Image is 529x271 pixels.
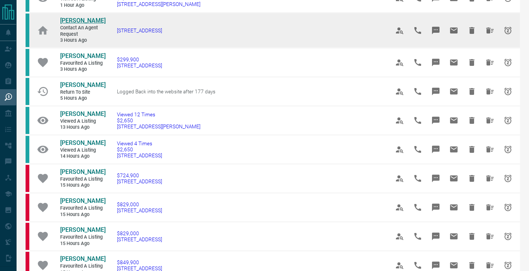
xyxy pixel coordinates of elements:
span: Viewed 4 Times [117,140,162,146]
span: Email [445,169,463,187]
a: Viewed 12 Times$2,650[STREET_ADDRESS][PERSON_NAME] [117,111,200,129]
span: Favourited a Listing [60,60,105,67]
span: Email [445,227,463,245]
div: condos.ca [26,14,29,47]
a: $299,900[STREET_ADDRESS] [117,56,162,69]
span: Snooze [499,227,517,245]
span: [PERSON_NAME] [60,17,106,24]
span: Email [445,198,463,216]
span: Call [409,227,427,245]
span: Message [427,53,445,72]
span: $2,650 [117,117,200,123]
span: [STREET_ADDRESS] [117,62,162,69]
span: Hide [463,198,481,216]
a: [PERSON_NAME] [60,168,105,176]
span: Call [409,111,427,129]
a: [STREET_ADDRESS] [117,27,162,33]
span: View Profile [391,169,409,187]
span: $2,650 [117,146,162,152]
span: Favourited a Listing [60,234,105,241]
div: condos.ca [26,107,29,134]
span: Viewed a Listing [60,118,105,125]
span: View Profile [391,140,409,158]
span: Hide [463,111,481,129]
span: Hide [463,21,481,40]
span: Hide All from Olivia Pauta [481,82,499,100]
span: Hide [463,53,481,72]
a: [PERSON_NAME] [60,52,105,60]
div: property.ca [26,223,29,250]
span: [STREET_ADDRESS][PERSON_NAME] [117,123,200,129]
a: [PERSON_NAME] [60,17,105,25]
span: Call [409,198,427,216]
span: Email [445,82,463,100]
span: [PERSON_NAME] [60,168,106,175]
span: View Profile [391,111,409,129]
span: View Profile [391,53,409,72]
a: $724,900[STREET_ADDRESS] [117,172,162,184]
span: $829,000 [117,201,162,207]
span: 1 hour ago [60,2,105,9]
span: [STREET_ADDRESS] [117,152,162,158]
span: Email [445,111,463,129]
span: Snooze [499,198,517,216]
span: Viewed a Listing [60,147,105,154]
span: Hide [463,82,481,100]
span: 3 hours ago [60,37,105,44]
span: 15 hours ago [60,241,105,247]
span: Snooze [499,169,517,187]
div: property.ca [26,165,29,192]
span: Message [427,227,445,245]
span: Hide All from Mariam Jagun [481,53,499,72]
span: Hide All from Denu Shan [481,21,499,40]
span: Snooze [499,21,517,40]
div: condos.ca [26,136,29,163]
span: Logged Back into the website after 177 days [117,88,215,94]
span: [STREET_ADDRESS] [117,207,162,213]
span: Favourited a Listing [60,176,105,183]
span: 3 hours ago [60,66,105,73]
span: [PERSON_NAME] [60,110,106,117]
span: Favourited a Listing [60,263,105,269]
span: [PERSON_NAME] [60,226,106,233]
a: [PERSON_NAME] [60,197,105,205]
span: Favourited a Listing [60,205,105,212]
div: condos.ca [26,49,29,76]
span: Message [427,198,445,216]
span: View Profile [391,21,409,40]
span: 15 hours ago [60,212,105,218]
span: Call [409,140,427,158]
span: [STREET_ADDRESS][PERSON_NAME] [117,1,200,7]
span: Hide [463,227,481,245]
span: $829,000 [117,230,162,236]
span: Email [445,53,463,72]
span: Snooze [499,82,517,100]
span: Snooze [499,53,517,72]
span: Snooze [499,111,517,129]
span: Call [409,169,427,187]
span: [PERSON_NAME] [60,139,106,146]
span: Message [427,111,445,129]
span: Viewed 12 Times [117,111,200,117]
a: [PERSON_NAME] [60,81,105,89]
span: [STREET_ADDRESS] [117,178,162,184]
span: Return to Site [60,89,105,96]
span: Hide All from Vin Mauro [481,169,499,187]
span: 15 hours ago [60,182,105,189]
span: $299,900 [117,56,162,62]
span: [PERSON_NAME] [60,197,106,204]
span: Email [445,21,463,40]
span: Call [409,82,427,100]
span: Message [427,140,445,158]
span: Hide All from Arsema Zekarias [481,111,499,129]
span: Call [409,53,427,72]
span: [STREET_ADDRESS] [117,236,162,242]
span: 5 hours ago [60,95,105,102]
span: Hide All from Vin Mauro [481,227,499,245]
div: condos.ca [26,78,29,105]
span: Snooze [499,140,517,158]
div: property.ca [26,194,29,221]
span: [PERSON_NAME] [60,52,106,59]
span: Hide All from Vin Mauro [481,198,499,216]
